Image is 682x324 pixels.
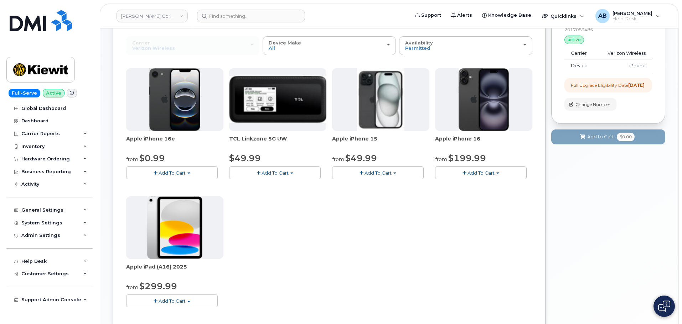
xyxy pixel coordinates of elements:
button: Add To Cart [435,166,527,179]
button: Device Make All [263,36,396,55]
div: Adam Bake [590,9,665,23]
small: from [126,284,138,291]
span: All [269,45,275,51]
span: Change Number [575,101,610,108]
a: Support [410,8,446,22]
img: iphone15.jpg [357,68,404,131]
a: Kiewit Corporation [117,10,188,22]
span: Help Desk [613,16,652,22]
div: Apple iPhone 15 [332,135,429,149]
span: Permitted [405,45,430,51]
td: Device [564,59,596,72]
small: from [435,156,447,163]
button: Add To Cart [126,166,218,179]
span: Quicklinks [551,13,577,19]
span: $0.99 [139,153,165,163]
span: Add To Cart [159,298,186,304]
img: Open chat [658,301,670,312]
span: Add To Cart [159,170,186,176]
img: iphone_16_plus.png [459,68,509,131]
td: Carrier [564,47,596,60]
div: Apple iPhone 16 [435,135,532,149]
span: Add To Cart [262,170,289,176]
span: Add To Cart [467,170,495,176]
span: $0.00 [617,133,635,141]
div: Apple iPad (A16) 2025 [126,263,223,277]
div: active [564,36,584,44]
td: Verizon Wireless [596,47,652,60]
button: Availability Permitted [399,36,532,55]
button: Add to Cart $0.00 [551,129,665,144]
span: [PERSON_NAME] [613,10,652,16]
img: iphone16e.png [149,68,201,131]
input: Find something... [197,10,305,22]
small: from [332,156,344,163]
td: iPhone [596,59,652,72]
span: Add To Cart [365,170,392,176]
a: Alerts [446,8,477,22]
span: $299.99 [139,281,177,291]
span: $49.99 [229,153,261,163]
span: Knowledge Base [488,12,531,19]
div: Apple iPhone 16e [126,135,223,149]
small: from [126,156,138,163]
button: Add To Cart [126,294,218,307]
img: linkzone5g.png [229,76,326,123]
span: Availability [405,40,433,46]
span: $49.99 [345,153,377,163]
img: ipad_11.png [147,196,202,259]
span: $199.99 [448,153,486,163]
span: Alerts [457,12,472,19]
button: Add To Cart [332,166,424,179]
span: AB [598,12,607,20]
button: Change Number [564,98,616,111]
div: TCL Linkzone 5G UW [229,135,326,149]
button: Add To Cart [229,166,321,179]
div: Quicklinks [537,9,589,23]
span: Add to Cart [587,133,614,140]
div: Full Upgrade Eligibility Date [571,82,645,88]
a: Knowledge Base [477,8,536,22]
div: 2017083485 [564,27,652,33]
strong: [DATE] [628,83,645,88]
span: Support [421,12,441,19]
span: Device Make [269,40,301,46]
